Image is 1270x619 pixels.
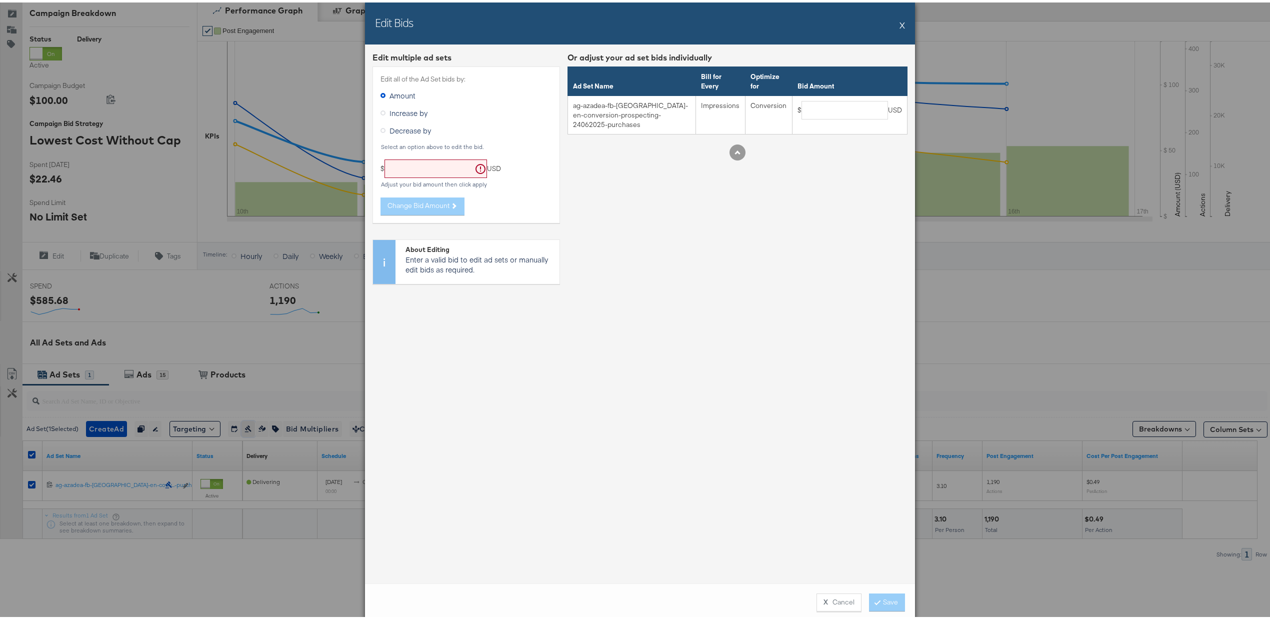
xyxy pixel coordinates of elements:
div: $ [797,103,801,112]
h2: Edit Bids [375,12,413,27]
th: Ad Set Name [567,64,696,93]
div: Edit multiple ad sets [372,49,560,61]
td: Conversion [745,93,792,132]
div: Adjust your bid amount then click apply [380,178,552,185]
th: Bill for Every [696,64,745,93]
div: USD [487,161,501,171]
button: X [899,12,905,32]
div: $ [380,161,384,171]
p: Enter a valid bid to edit ad sets or manually edit bids as required. [405,252,554,272]
span: Amount [389,88,415,98]
th: Bid Amount [792,64,907,93]
button: X Cancel [816,591,861,609]
td: Impressions [696,93,745,132]
span: Increase by [389,105,427,115]
label: Edit all of the Ad Set bids by: [380,72,552,81]
div: About Editing [405,242,554,252]
strong: X [823,595,828,604]
div: ag-azadea-fb-[GEOGRAPHIC_DATA]-en-conversion-prospecting-24062025-purchases [573,98,691,126]
th: Optimize for [745,64,792,93]
div: USD [888,103,902,112]
div: Select an option above to edit the bid. [380,141,552,148]
span: Decrease by [389,123,431,133]
div: Or adjust your ad set bids individually [567,49,908,61]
